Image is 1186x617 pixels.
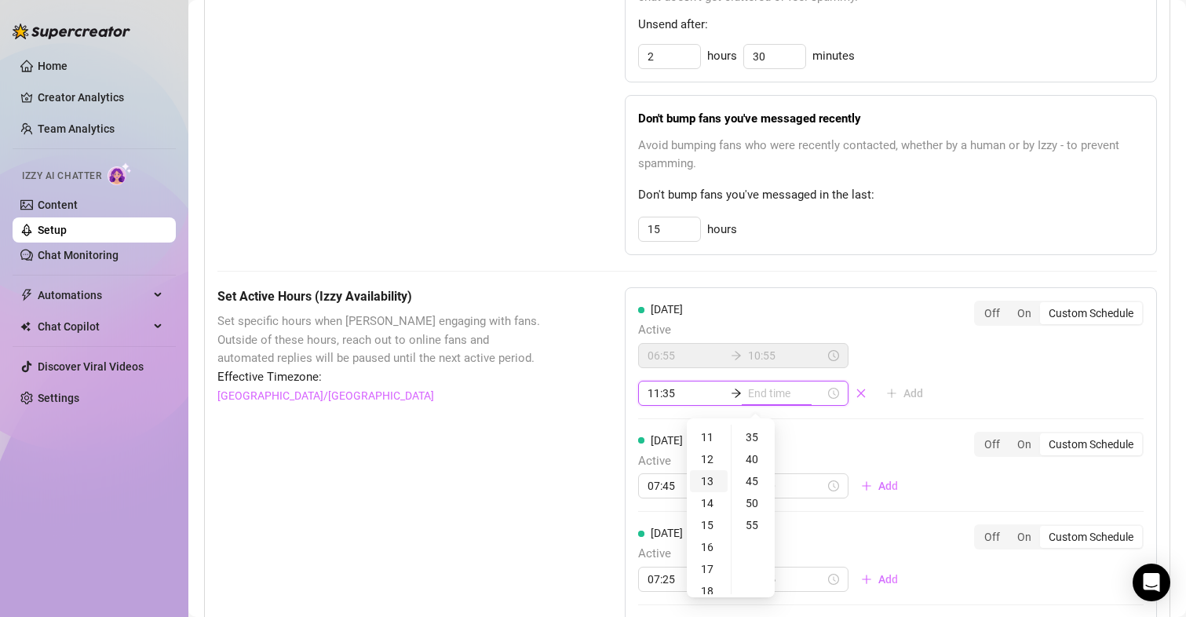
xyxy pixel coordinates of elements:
[690,558,728,580] div: 17
[861,480,872,491] span: plus
[974,524,1144,549] div: segmented control
[38,122,115,135] a: Team Analytics
[690,492,728,514] div: 14
[731,350,742,361] span: arrow-right
[690,470,728,492] div: 13
[974,301,1144,326] div: segmented control
[38,314,149,339] span: Chat Copilot
[848,567,910,592] button: Add
[638,16,1144,35] span: Unsend after:
[38,199,78,211] a: Content
[651,527,683,539] span: [DATE]
[856,388,867,399] span: close
[38,224,67,236] a: Setup
[651,303,683,316] span: [DATE]
[217,287,546,306] h5: Set Active Hours (Izzy Availability)
[648,571,724,588] input: Start time
[648,385,724,402] input: Start time
[976,526,1009,548] div: Off
[748,571,825,588] input: End time
[38,249,119,261] a: Chat Monitoring
[690,536,728,558] div: 16
[38,60,68,72] a: Home
[690,580,728,602] div: 18
[861,574,872,585] span: plus
[638,452,910,471] span: Active
[648,347,724,364] input: Start time
[1040,433,1142,455] div: Custom Schedule
[974,432,1144,457] div: segmented control
[38,85,163,110] a: Creator Analytics
[690,514,728,536] div: 15
[735,514,772,536] div: 55
[878,480,898,492] span: Add
[735,448,772,470] div: 40
[878,573,898,586] span: Add
[1133,564,1170,601] div: Open Intercom Messenger
[651,434,683,447] span: [DATE]
[38,392,79,404] a: Settings
[735,492,772,514] div: 50
[1040,526,1142,548] div: Custom Schedule
[748,347,825,364] input: End time
[735,426,772,448] div: 35
[638,186,1144,205] span: Don't bump fans you've messaged in the last:
[848,473,910,498] button: Add
[20,321,31,332] img: Chat Copilot
[638,321,936,340] span: Active
[976,302,1009,324] div: Off
[648,477,724,495] input: Start time
[13,24,130,39] img: logo-BBDzfeDw.svg
[874,381,936,406] button: Add
[217,368,546,387] span: Effective Timezone:
[731,388,742,399] span: arrow-right
[638,545,910,564] span: Active
[22,169,101,184] span: Izzy AI Chatter
[735,470,772,492] div: 45
[1009,526,1040,548] div: On
[20,289,33,301] span: thunderbolt
[1040,302,1142,324] div: Custom Schedule
[690,448,728,470] div: 12
[976,433,1009,455] div: Off
[108,162,132,185] img: AI Chatter
[38,283,149,308] span: Automations
[38,360,144,373] a: Discover Viral Videos
[707,221,737,239] span: hours
[707,47,737,66] span: hours
[1009,433,1040,455] div: On
[1009,302,1040,324] div: On
[638,111,861,126] strong: Don't bump fans you've messaged recently
[217,387,434,404] a: [GEOGRAPHIC_DATA]/[GEOGRAPHIC_DATA]
[748,477,825,495] input: End time
[812,47,855,66] span: minutes
[748,385,825,402] input: End time
[217,312,546,368] span: Set specific hours when [PERSON_NAME] engaging with fans. Outside of these hours, reach out to on...
[638,137,1144,173] span: Avoid bumping fans who were recently contacted, whether by a human or by Izzy - to prevent spamming.
[690,426,728,448] div: 11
